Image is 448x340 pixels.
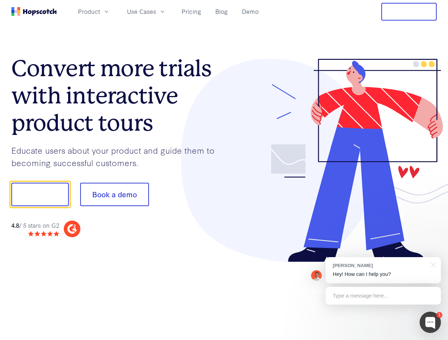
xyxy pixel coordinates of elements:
button: Use Cases [123,6,170,17]
div: 1 [436,312,442,318]
img: Mark Spera [311,270,322,281]
div: [PERSON_NAME] [333,262,427,269]
button: Book a demo [80,183,149,206]
span: Use Cases [127,7,156,16]
p: Educate users about your product and guide them to becoming successful customers. [11,144,224,169]
strong: 4.8 [11,221,19,229]
a: Pricing [179,6,204,17]
button: Free Trial [381,3,437,21]
a: Home [11,7,57,16]
button: Show me! [11,183,69,206]
div: Type a message here... [326,287,441,305]
button: Product [74,6,114,17]
a: Blog [212,6,231,17]
p: Hey! How can I help you? [333,271,434,278]
span: Product [78,7,100,16]
a: Demo [239,6,261,17]
h1: Convert more trials with interactive product tours [11,55,224,136]
div: / 5 stars on G2 [11,221,59,230]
